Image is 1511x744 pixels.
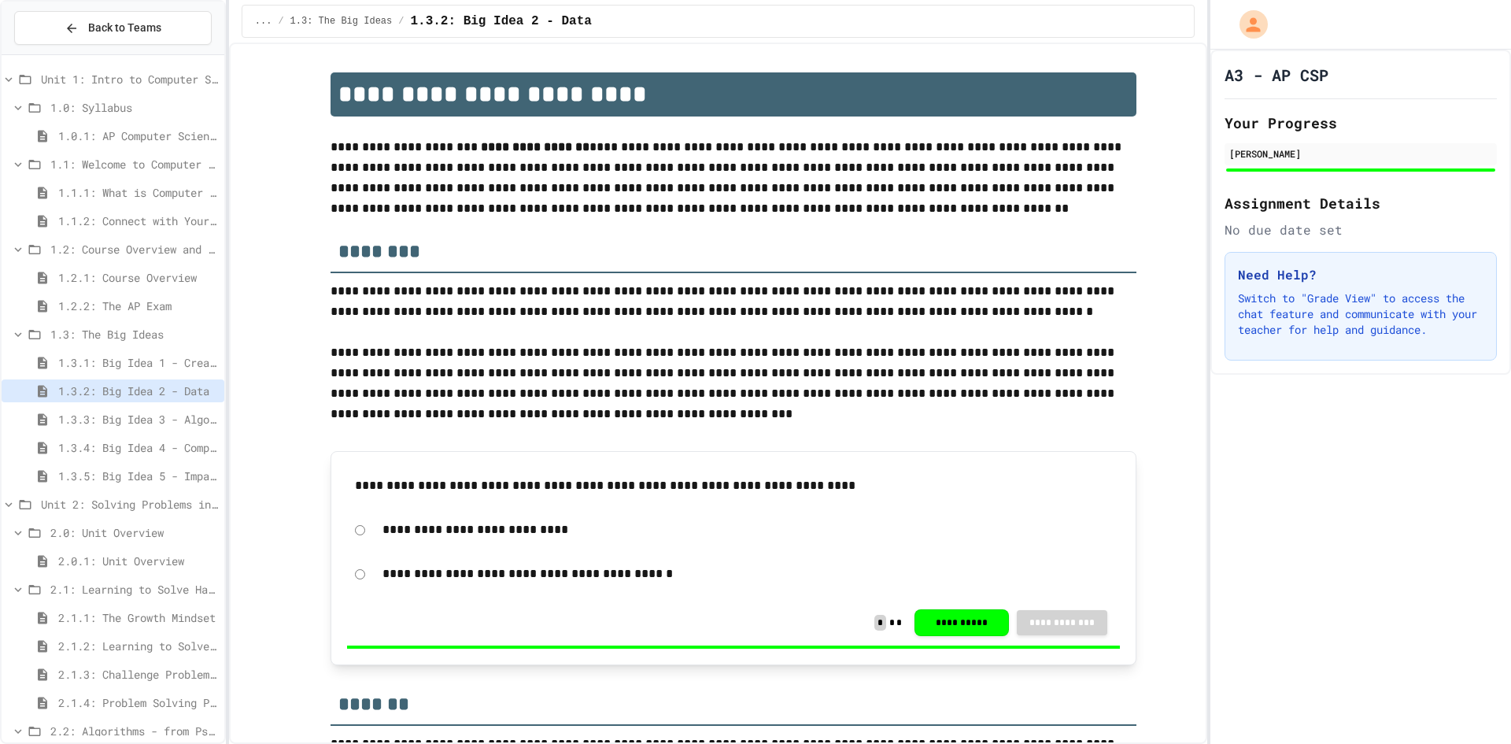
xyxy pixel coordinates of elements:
[58,383,218,399] span: 1.3.2: Big Idea 2 - Data
[58,553,218,569] span: 2.0.1: Unit Overview
[50,241,218,257] span: 1.2: Course Overview and the AP Exam
[1223,6,1272,43] div: My Account
[58,666,218,683] span: 2.1.3: Challenge Problem - The Bridge
[255,15,272,28] span: ...
[50,326,218,342] span: 1.3: The Big Ideas
[58,269,218,286] span: 1.2.1: Course Overview
[398,15,404,28] span: /
[410,12,591,31] span: 1.3.2: Big Idea 2 - Data
[50,723,218,739] span: 2.2: Algorithms - from Pseudocode to Flowcharts
[1238,265,1483,284] h3: Need Help?
[50,156,218,172] span: 1.1: Welcome to Computer Science
[58,411,218,428] span: 1.3.3: Big Idea 3 - Algorithms and Programming
[1380,613,1495,679] iframe: chat widget
[41,496,218,513] span: Unit 2: Solving Problems in Computer Science
[290,15,393,28] span: 1.3: The Big Ideas
[1238,291,1483,338] p: Switch to "Grade View" to access the chat feature and communicate with your teacher for help and ...
[1225,64,1328,86] h1: A3 - AP CSP
[58,184,218,201] span: 1.1.1: What is Computer Science?
[50,581,218,598] span: 2.1: Learning to Solve Hard Problems
[50,99,218,116] span: 1.0: Syllabus
[1225,192,1497,214] h2: Assignment Details
[58,638,218,654] span: 2.1.2: Learning to Solve Hard Problems
[88,20,161,36] span: Back to Teams
[58,298,218,314] span: 1.2.2: The AP Exam
[58,354,218,371] span: 1.3.1: Big Idea 1 - Creative Development
[58,439,218,456] span: 1.3.4: Big Idea 4 - Computing Systems and Networks
[1225,112,1497,134] h2: Your Progress
[58,609,218,626] span: 2.1.1: The Growth Mindset
[58,213,218,229] span: 1.1.2: Connect with Your World
[1445,681,1495,728] iframe: chat widget
[58,694,218,711] span: 2.1.4: Problem Solving Practice
[1229,146,1492,161] div: [PERSON_NAME]
[58,128,218,144] span: 1.0.1: AP Computer Science Principles in Python Course Syllabus
[50,524,218,541] span: 2.0: Unit Overview
[278,15,283,28] span: /
[14,11,212,45] button: Back to Teams
[1225,220,1497,239] div: No due date set
[58,468,218,484] span: 1.3.5: Big Idea 5 - Impact of Computing
[41,71,218,87] span: Unit 1: Intro to Computer Science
